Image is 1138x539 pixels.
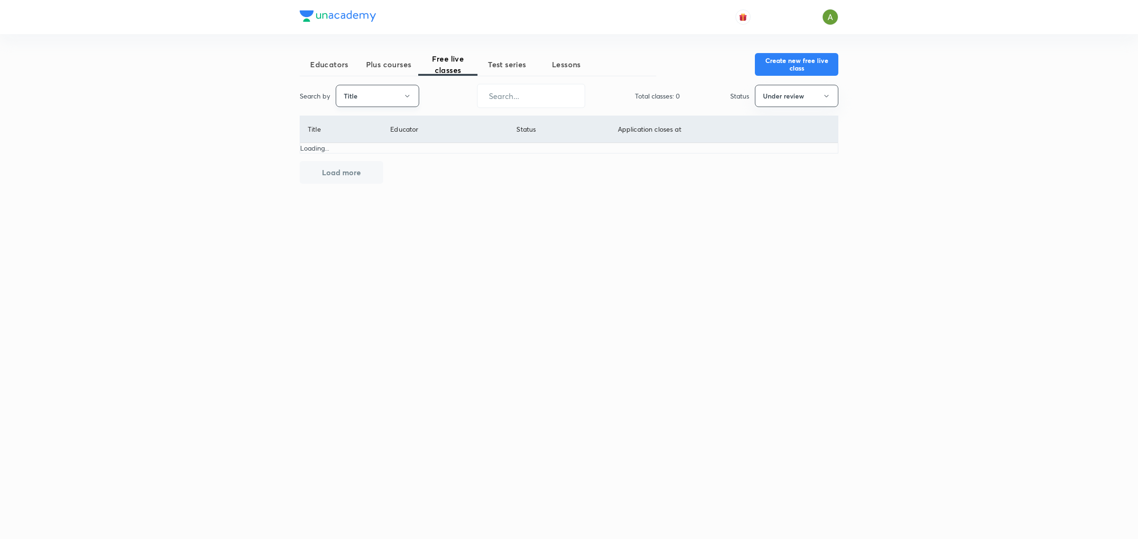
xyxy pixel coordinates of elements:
[300,10,376,24] a: Company Logo
[755,53,838,76] button: Create new free live class
[477,84,585,108] input: Search...
[300,161,383,184] button: Load more
[300,91,330,101] p: Search by
[610,116,838,143] th: Application closes at
[509,116,610,143] th: Status
[359,59,418,70] span: Plus courses
[477,59,537,70] span: Test series
[336,85,419,107] button: Title
[300,143,838,153] p: Loading...
[730,91,749,101] p: Status
[383,116,509,143] th: Educator
[755,85,838,107] button: Under review
[735,9,751,25] button: avatar
[418,53,477,76] span: Free live classes
[300,59,359,70] span: Educators
[300,116,383,143] th: Title
[635,91,680,101] p: Total classes: 0
[300,10,376,22] img: Company Logo
[822,9,838,25] img: Ajay A
[537,59,596,70] span: Lessons
[739,13,747,21] img: avatar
